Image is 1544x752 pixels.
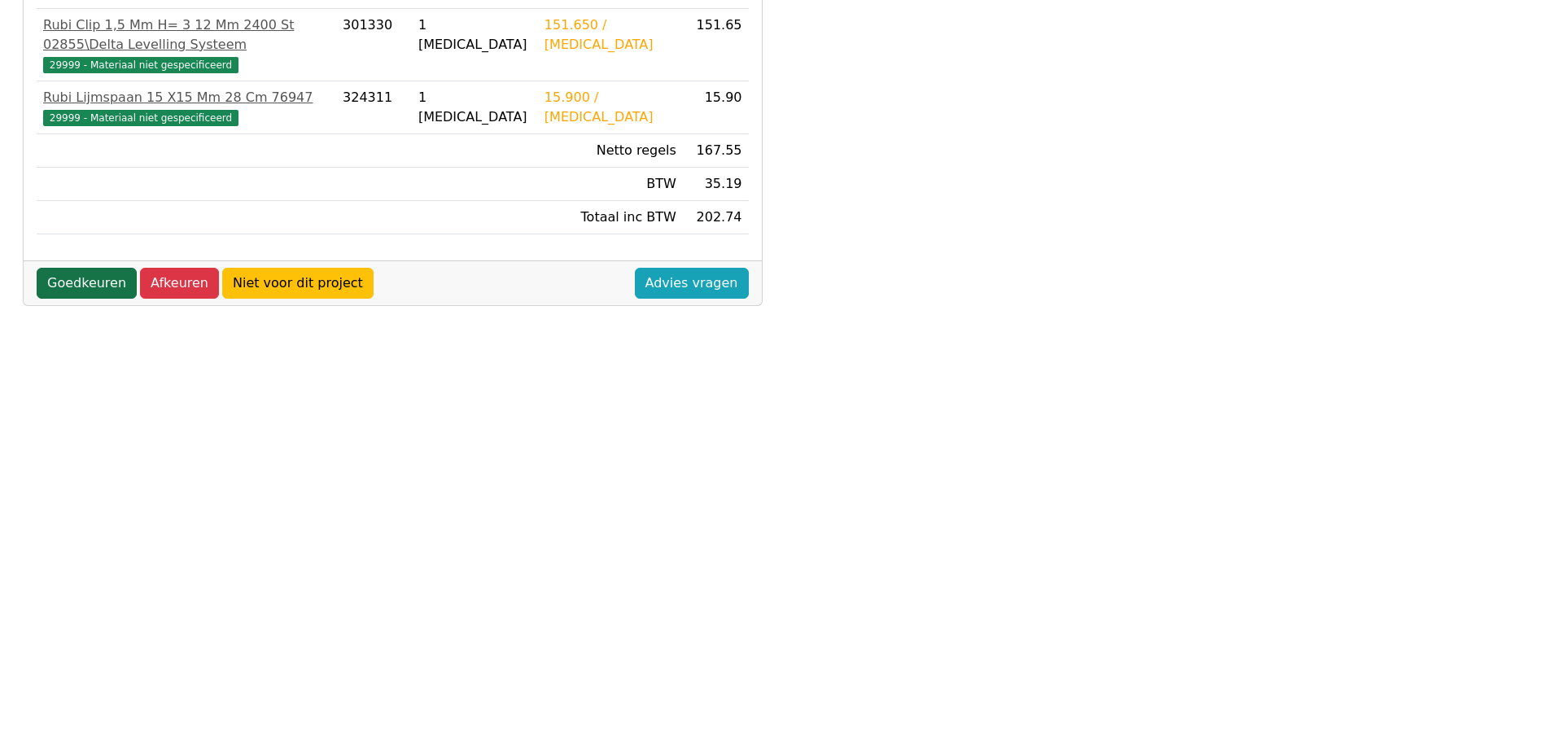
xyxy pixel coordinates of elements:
[683,134,749,168] td: 167.55
[545,15,676,55] div: 151.650 / [MEDICAL_DATA]
[683,9,749,81] td: 151.65
[43,15,330,55] div: Rubi Clip 1,5 Mm H= 3 12 Mm 2400 St 02855\Delta Levelling Systeem
[683,81,749,134] td: 15.90
[635,268,749,299] a: Advies vragen
[683,168,749,201] td: 35.19
[37,268,137,299] a: Goedkeuren
[683,201,749,234] td: 202.74
[336,81,412,134] td: 324311
[336,9,412,81] td: 301330
[538,201,683,234] td: Totaal inc BTW
[43,110,238,126] span: 29999 - Materiaal niet gespecificeerd
[418,15,531,55] div: 1 [MEDICAL_DATA]
[418,88,531,127] div: 1 [MEDICAL_DATA]
[43,88,330,107] div: Rubi Lijmspaan 15 X15 Mm 28 Cm 76947
[43,88,330,127] a: Rubi Lijmspaan 15 X15 Mm 28 Cm 7694729999 - Materiaal niet gespecificeerd
[43,57,238,73] span: 29999 - Materiaal niet gespecificeerd
[43,15,330,74] a: Rubi Clip 1,5 Mm H= 3 12 Mm 2400 St 02855\Delta Levelling Systeem29999 - Materiaal niet gespecifi...
[140,268,219,299] a: Afkeuren
[222,268,374,299] a: Niet voor dit project
[545,88,676,127] div: 15.900 / [MEDICAL_DATA]
[538,134,683,168] td: Netto regels
[538,168,683,201] td: BTW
